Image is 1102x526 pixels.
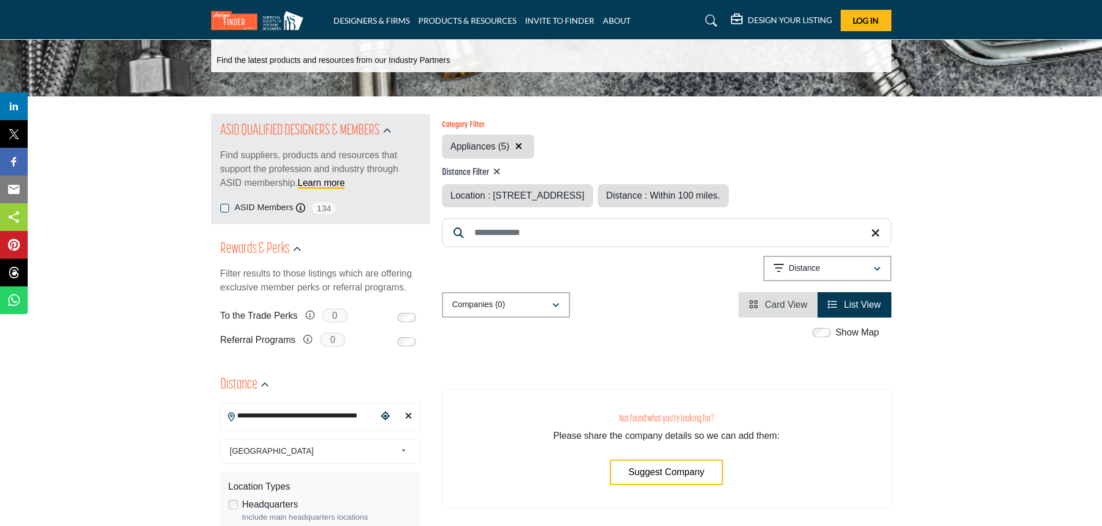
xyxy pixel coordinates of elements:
[333,16,410,25] a: DESIGNERS & FIRMS
[748,15,832,25] h5: DESIGN YOUR LISTING
[228,480,413,494] div: Location Types
[220,305,298,326] label: To the Trade Perks
[242,512,413,523] div: Include main headquarters locations
[553,431,779,441] span: Please share the company details so we can add them:
[298,178,345,188] a: Learn more
[818,292,891,318] li: List View
[841,10,891,31] button: Log In
[694,12,725,30] a: Search
[451,141,509,151] span: Appliances (5)
[418,16,516,25] a: PRODUCTS & RESOURCES
[765,300,808,309] span: Card View
[451,191,584,200] span: Location : [STREET_ADDRESS]
[220,267,421,294] p: Filter results to those listings which are offering exclusive member perks or referral programs.
[220,239,290,260] h2: Rewards & Perks
[242,498,298,512] label: Headquarters
[466,413,868,425] h3: Not found what you're looking for?
[731,14,832,28] div: DESIGN YOUR LISTING
[525,16,594,25] a: INVITE TO FINDER
[763,256,891,281] button: Distance
[739,292,818,318] li: Card View
[320,333,346,347] span: 0
[628,467,704,477] span: Suggest Company
[789,263,820,274] p: Distance
[377,404,394,429] div: Choose your current location
[220,330,296,350] label: Referral Programs
[322,308,348,323] span: 0
[217,55,451,66] p: Find the latest products and resources from our Industry Partners
[220,121,380,141] h2: ASID QUALIFIED DESIGNERS & MEMBERS
[311,201,337,215] span: 134
[220,148,421,190] p: Find suppliers, products and resources that support the profession and industry through ASID memb...
[398,313,416,322] input: Switch to To the Trade Perks
[398,337,416,346] input: Switch to Referral Programs
[442,218,891,247] input: Search Keyword
[400,404,417,429] div: Clear search location
[230,444,396,458] span: [GEOGRAPHIC_DATA]
[220,375,257,396] h2: Distance
[844,300,881,309] span: List View
[835,326,879,340] label: Show Map
[606,191,720,200] span: Distance : Within 100 miles.
[603,16,631,25] a: ABOUT
[749,300,807,309] a: View Card
[442,292,570,318] button: Companies (0)
[220,204,229,212] input: ASID Members checkbox
[828,300,880,309] a: View List
[853,16,879,25] span: Log In
[235,201,294,214] label: ASID Members
[442,167,729,178] h4: Distance Filter
[442,121,535,130] h6: Category Filter
[610,460,723,485] button: Suggest Company
[452,299,505,311] p: Companies (0)
[211,11,309,30] img: Site Logo
[221,404,377,427] input: Search Location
